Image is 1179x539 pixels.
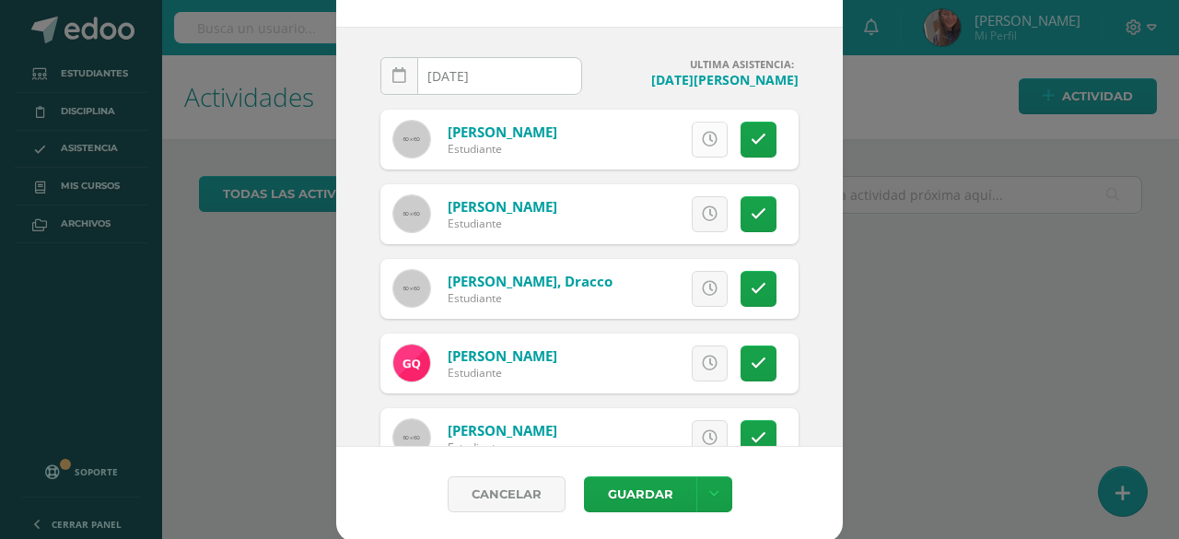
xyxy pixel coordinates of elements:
[448,476,566,512] a: Cancelar
[381,58,581,94] input: Fecha de Inasistencia
[393,195,430,232] img: 60x60
[448,123,557,141] a: [PERSON_NAME]
[448,421,557,439] a: [PERSON_NAME]
[393,121,430,158] img: 60x60
[448,272,613,290] a: [PERSON_NAME], Dracco
[448,141,557,157] div: Estudiante
[597,71,799,88] h4: [DATE][PERSON_NAME]
[448,197,557,216] a: [PERSON_NAME]
[448,216,557,231] div: Estudiante
[448,290,613,306] div: Estudiante
[393,419,430,456] img: 60x60
[448,346,557,365] a: [PERSON_NAME]
[393,270,430,307] img: 60x60
[393,345,430,381] img: 48609538b5873a68dbbd43cf964d0ab3.png
[597,57,799,71] h4: ULTIMA ASISTENCIA:
[584,476,696,512] button: Guardar
[448,439,557,455] div: Estudiante
[448,365,557,381] div: Estudiante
